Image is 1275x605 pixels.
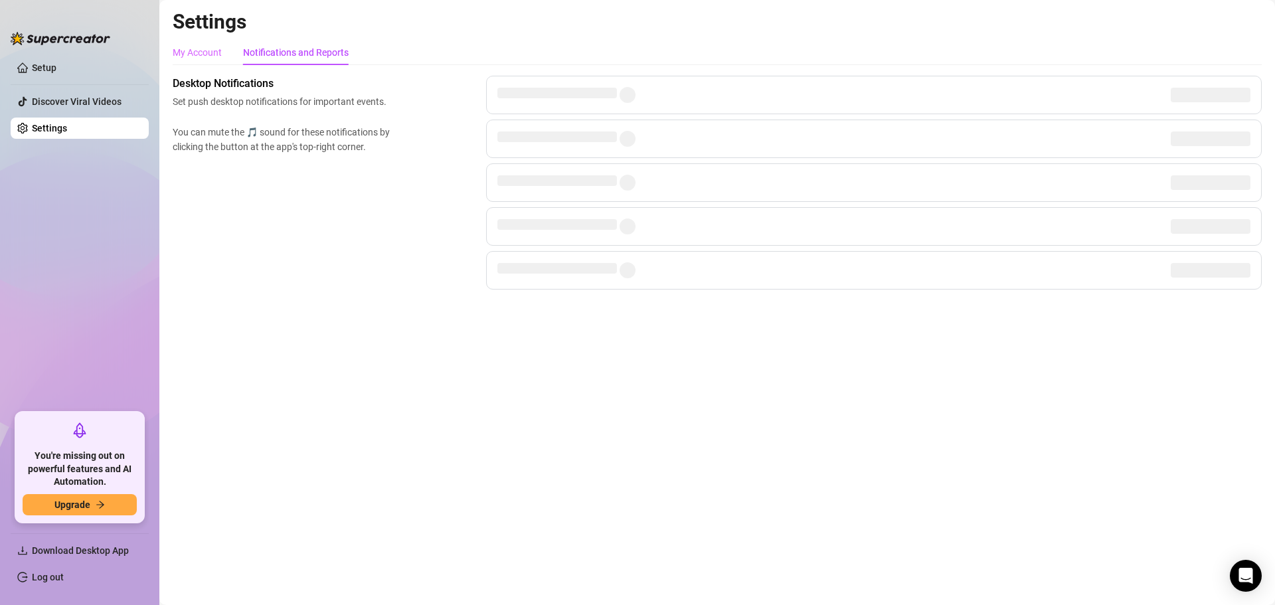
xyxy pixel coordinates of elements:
[173,76,396,92] span: Desktop Notifications
[23,494,137,515] button: Upgradearrow-right
[173,9,1262,35] h2: Settings
[17,545,28,556] span: download
[32,62,56,73] a: Setup
[1230,560,1262,592] div: Open Intercom Messenger
[11,32,110,45] img: logo-BBDzfeDw.svg
[32,545,129,556] span: Download Desktop App
[173,45,222,60] div: My Account
[173,125,396,154] span: You can mute the 🎵 sound for these notifications by clicking the button at the app's top-right co...
[173,94,396,109] span: Set push desktop notifications for important events.
[32,96,122,107] a: Discover Viral Videos
[32,123,67,133] a: Settings
[243,45,349,60] div: Notifications and Reports
[23,450,137,489] span: You're missing out on powerful features and AI Automation.
[72,422,88,438] span: rocket
[32,572,64,582] a: Log out
[96,500,105,509] span: arrow-right
[54,499,90,510] span: Upgrade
